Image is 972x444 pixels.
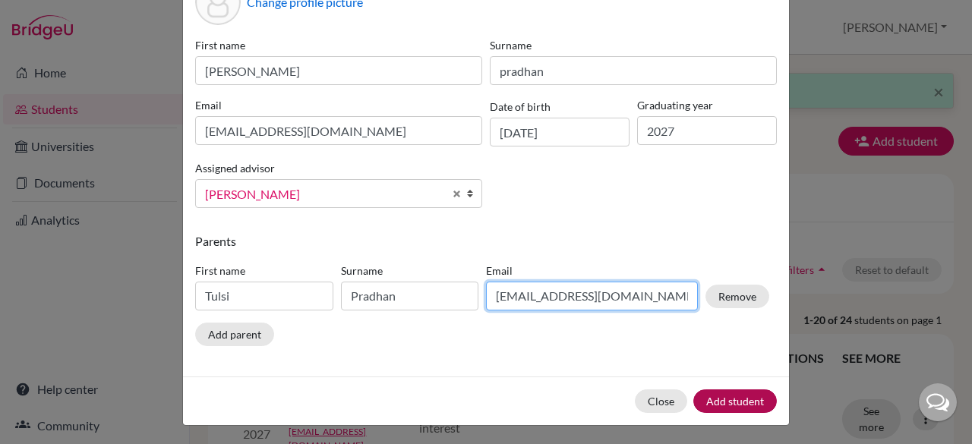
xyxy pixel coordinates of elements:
[195,37,482,53] label: First name
[693,389,777,413] button: Add student
[490,99,551,115] label: Date of birth
[205,184,443,204] span: [PERSON_NAME]
[195,263,333,279] label: First name
[34,11,65,24] span: Help
[195,323,274,346] button: Add parent
[490,118,630,146] input: dd/mm/yyyy
[341,263,479,279] label: Surname
[195,97,482,113] label: Email
[195,232,777,250] p: Parents
[705,285,769,308] button: Remove
[490,37,777,53] label: Surname
[635,389,687,413] button: Close
[195,160,275,176] label: Assigned advisor
[486,263,698,279] label: Email
[637,97,777,113] label: Graduating year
